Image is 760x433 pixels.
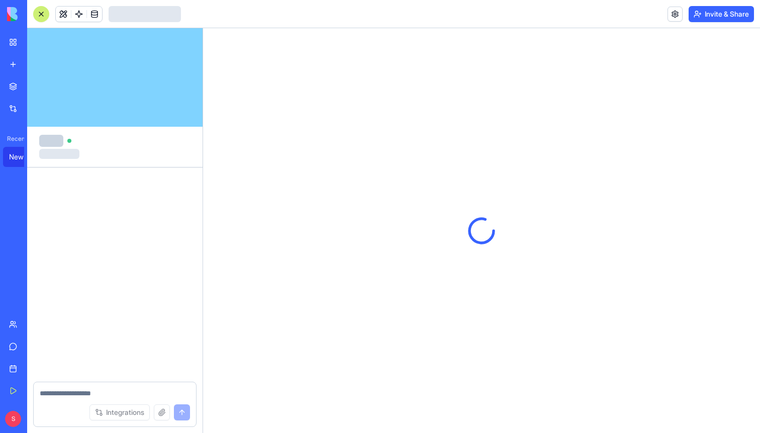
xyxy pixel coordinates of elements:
a: New App [3,147,43,167]
img: logo [7,7,69,21]
button: Invite & Share [689,6,754,22]
div: New App [9,152,37,162]
span: Recent [3,135,24,143]
span: S [5,411,21,427]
